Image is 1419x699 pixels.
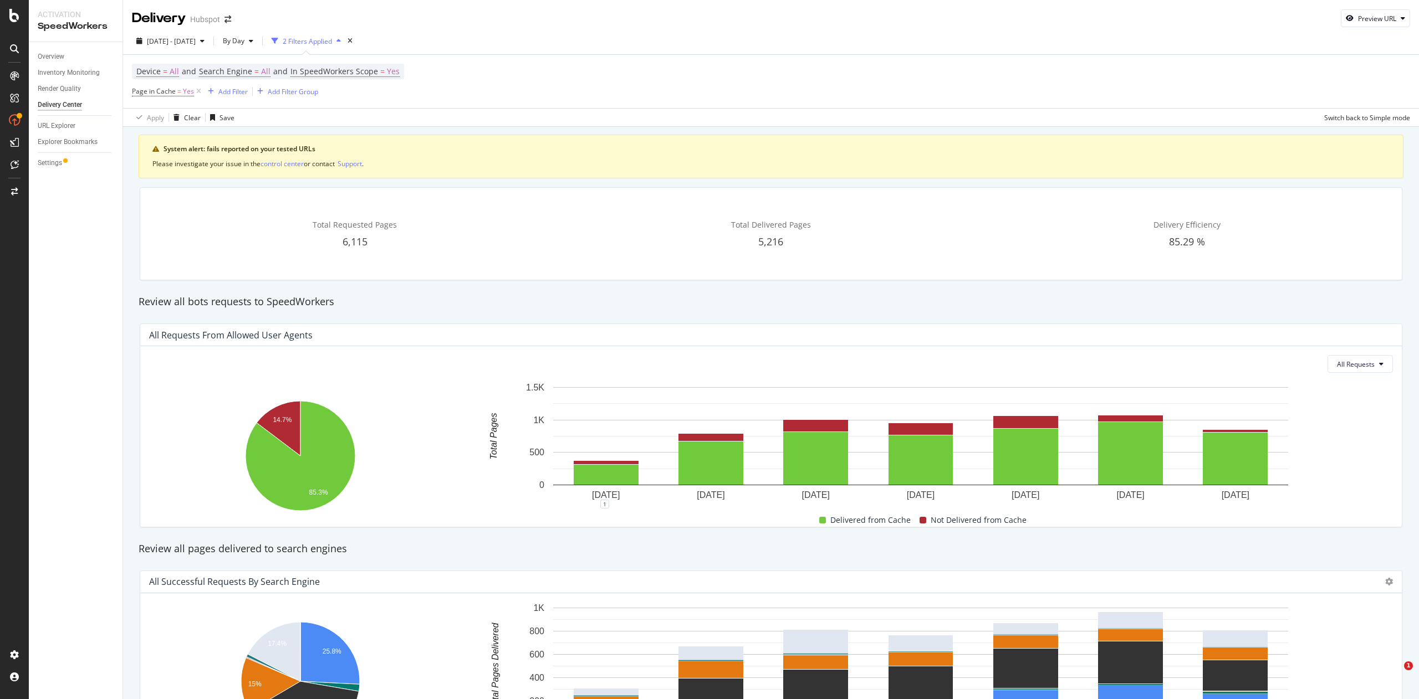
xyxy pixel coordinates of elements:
[697,490,724,500] text: [DATE]
[152,158,1390,169] div: Please investigate your issue in the or contact .
[38,157,115,169] a: Settings
[38,99,115,111] a: Delivery Center
[283,37,332,46] div: 2 Filters Applied
[529,448,544,458] text: 500
[149,330,313,341] div: All Requests from Allowed User Agents
[183,84,194,99] span: Yes
[261,159,304,168] div: control center
[149,395,452,517] svg: A chart.
[139,135,1403,178] div: warning banner
[802,490,830,500] text: [DATE]
[133,295,1409,309] div: Review all bots requests to SpeedWorkers
[1337,359,1375,369] span: All Requests
[1012,490,1039,500] text: [DATE]
[529,673,544,682] text: 400
[290,66,378,76] span: In SpeedWorkers Scope
[273,66,288,76] span: and
[38,20,114,33] div: SpeedWorkers
[132,86,176,96] span: Page in Cache
[907,490,935,500] text: [DATE]
[38,157,62,169] div: Settings
[218,36,244,45] span: By Day
[268,639,287,647] text: 17.4%
[273,416,292,424] text: 14.7%
[224,16,231,23] div: arrow-right-arrow-left
[203,85,248,98] button: Add Filter
[218,87,248,96] div: Add Filter
[164,144,1390,154] div: System alert: fails reported on your tested URLs
[343,235,367,248] span: 6,115
[163,66,167,76] span: =
[600,500,609,508] div: 1
[132,9,186,28] div: Delivery
[133,542,1409,556] div: Review all pages delivered to search engines
[1341,9,1410,27] button: Preview URL
[533,415,544,425] text: 1K
[261,64,270,79] span: All
[1328,355,1393,373] button: All Requests
[38,9,114,20] div: Activation
[1404,661,1413,670] span: 1
[592,490,620,500] text: [DATE]
[136,66,161,76] span: Device
[387,64,400,79] span: Yes
[338,159,362,168] div: Support
[529,626,544,636] text: 800
[254,66,259,76] span: =
[38,83,115,95] a: Render Quality
[731,219,811,230] span: Total Delivered Pages
[220,113,234,122] div: Save
[170,64,179,79] span: All
[539,480,544,490] text: 0
[38,67,100,79] div: Inventory Monitoring
[38,99,82,111] div: Delivery Center
[38,67,115,79] a: Inventory Monitoring
[147,113,164,122] div: Apply
[345,35,355,47] div: times
[132,109,164,126] button: Apply
[248,680,262,688] text: 15%
[758,235,783,248] span: 5,216
[309,489,328,496] text: 85.3%
[526,383,544,392] text: 1.5K
[206,109,234,126] button: Save
[323,647,341,655] text: 25.8%
[132,32,209,50] button: [DATE] - [DATE]
[489,413,498,460] text: Total Pages
[1153,219,1221,230] span: Delivery Efficiency
[313,219,397,230] span: Total Requested Pages
[38,120,75,132] div: URL Explorer
[1222,490,1249,500] text: [DATE]
[147,37,196,46] span: [DATE] - [DATE]
[1381,661,1408,688] iframe: Intercom live chat
[529,650,544,659] text: 600
[38,83,81,95] div: Render Quality
[1169,235,1205,248] span: 85.29 %
[380,66,385,76] span: =
[830,513,911,527] span: Delivered from Cache
[38,51,115,63] a: Overview
[182,66,196,76] span: and
[38,120,115,132] a: URL Explorer
[338,158,362,169] button: Support
[1116,490,1144,500] text: [DATE]
[461,382,1380,504] svg: A chart.
[184,113,201,122] div: Clear
[1358,14,1396,23] div: Preview URL
[38,51,64,63] div: Overview
[1320,109,1410,126] button: Switch back to Simple mode
[149,576,320,587] div: All Successful Requests by Search Engine
[1324,113,1410,122] div: Switch back to Simple mode
[533,603,544,613] text: 1K
[218,32,258,50] button: By Day
[931,513,1027,527] span: Not Delivered from Cache
[177,86,181,96] span: =
[268,87,318,96] div: Add Filter Group
[253,85,318,98] button: Add Filter Group
[199,66,252,76] span: Search Engine
[267,32,345,50] button: 2 Filters Applied
[169,109,201,126] button: Clear
[38,136,115,148] a: Explorer Bookmarks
